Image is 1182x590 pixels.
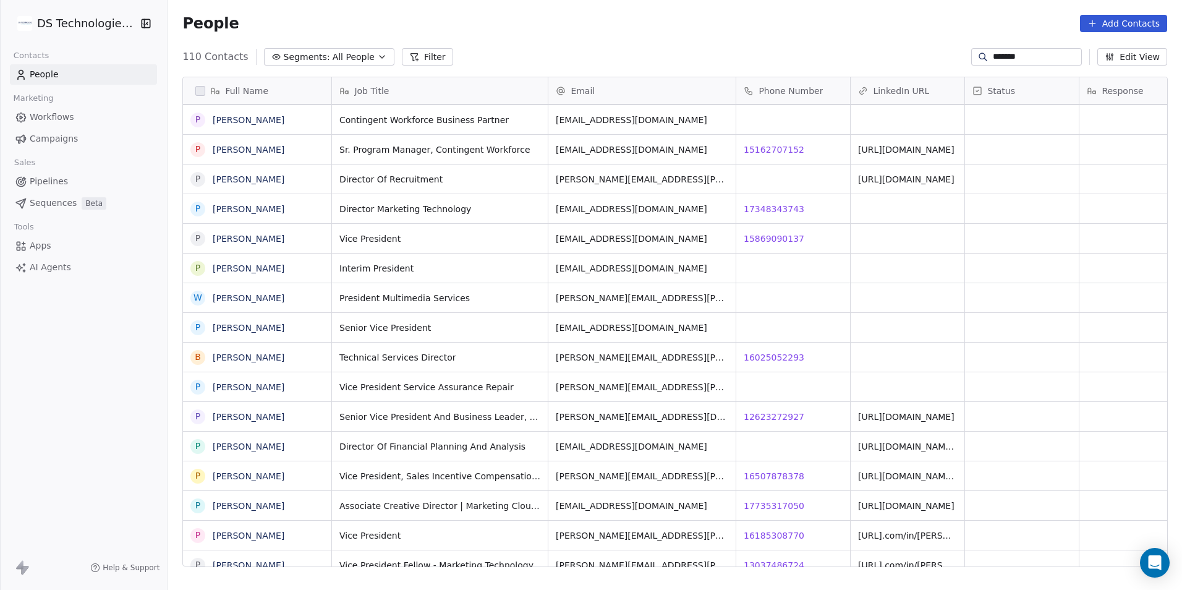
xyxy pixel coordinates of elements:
span: Response [1102,85,1143,97]
a: [PERSON_NAME] [213,263,284,273]
span: AI Agents [30,261,71,274]
a: Campaigns [10,129,157,149]
button: DS Technologies Inc [15,13,132,34]
span: [PERSON_NAME][EMAIL_ADDRESS][DOMAIN_NAME] [556,411,728,423]
a: [PERSON_NAME] [213,293,284,303]
div: P [195,499,200,512]
div: P [195,202,200,215]
a: Help & Support [90,563,159,573]
span: [PERSON_NAME][EMAIL_ADDRESS][PERSON_NAME][DOMAIN_NAME] [556,529,728,542]
div: W [193,291,202,304]
a: [PERSON_NAME] [213,531,284,541]
button: Edit View [1097,48,1167,66]
a: [PERSON_NAME] [213,174,284,184]
a: Apps [10,236,157,256]
div: Full Name [183,77,331,104]
span: [EMAIL_ADDRESS][DOMAIN_NAME] [556,322,728,334]
div: Status [965,77,1079,104]
span: Senior Vice President And Business Leader, High Tech, Manufacturing And Services [339,411,540,423]
span: Workflows [30,111,74,124]
span: [PERSON_NAME][EMAIL_ADDRESS][PERSON_NAME][DOMAIN_NAME] [556,470,728,482]
span: 12623272927 [744,411,804,423]
span: Sequences [30,197,77,210]
span: [PERSON_NAME][EMAIL_ADDRESS][PERSON_NAME][DOMAIN_NAME] [556,351,728,364]
span: Tools [9,218,39,236]
a: SequencesBeta [10,193,157,213]
span: [EMAIL_ADDRESS][DOMAIN_NAME] [556,262,728,275]
div: P [195,262,200,275]
span: [EMAIL_ADDRESS][DOMAIN_NAME] [556,440,728,453]
span: Full Name [225,85,268,97]
span: LinkedIn URL [873,85,929,97]
span: [PERSON_NAME][EMAIL_ADDRESS][PERSON_NAME][DOMAIN_NAME] [556,292,728,304]
span: People [182,14,239,33]
span: [PERSON_NAME][EMAIL_ADDRESS][PERSON_NAME][DOMAIN_NAME] [556,173,728,186]
span: Segments: [284,51,330,64]
span: Phone Number [759,85,823,97]
div: Email [548,77,736,104]
span: 13037486724 [744,559,804,571]
span: [EMAIL_ADDRESS][DOMAIN_NAME] [556,143,728,156]
span: Pipelines [30,175,68,188]
span: Sales [9,153,41,172]
a: [URL][DOMAIN_NAME] [858,412,955,422]
a: Workflows [10,107,157,127]
span: Marketing [8,89,59,108]
a: [PERSON_NAME] [213,204,284,214]
div: LinkedIn URL [851,77,964,104]
span: DS Technologies Inc [37,15,137,32]
span: 17735317050 [744,500,804,512]
span: Director Of Recruitment [339,173,540,186]
div: P [195,529,200,542]
span: 17348343743 [744,203,804,215]
span: President Multimedia Services [339,292,540,304]
div: P [195,321,200,334]
span: Interim President [339,262,540,275]
div: P [195,143,200,156]
a: [PERSON_NAME] [213,234,284,244]
span: [PERSON_NAME][EMAIL_ADDRESS][PERSON_NAME][DOMAIN_NAME] [556,559,728,571]
span: Contingent Workforce Business Partner [339,114,540,126]
a: [URL][DOMAIN_NAME] [858,501,955,511]
span: [PERSON_NAME][EMAIL_ADDRESS][PERSON_NAME][DOMAIN_NAME] [556,381,728,393]
a: [PERSON_NAME] [213,442,284,451]
span: Beta [82,197,106,210]
div: Phone Number [736,77,850,104]
div: P [195,380,200,393]
div: P [195,440,200,453]
button: Filter [402,48,453,66]
span: Email [571,85,595,97]
span: Technical Services Director [339,351,540,364]
span: 16507878378 [744,470,804,482]
a: People [10,64,157,85]
span: Director Marketing Technology [339,203,540,215]
div: P [195,113,200,126]
span: 16025052293 [744,351,804,364]
a: [PERSON_NAME] [213,323,284,333]
a: Pipelines [10,171,157,192]
a: [URL][DOMAIN_NAME] [858,174,955,184]
span: 110 Contacts [182,49,248,64]
div: Open Intercom Messenger [1140,548,1170,578]
a: [PERSON_NAME] [213,353,284,362]
div: P [195,173,200,186]
span: Senior Vice President [339,322,540,334]
span: Status [987,85,1015,97]
div: P [195,469,200,482]
div: P [195,232,200,245]
span: 15162707152 [744,143,804,156]
div: B [195,351,202,364]
a: [PERSON_NAME] [213,501,284,511]
span: Sr. Program Manager, Contingent Workforce [339,143,540,156]
a: [URL].com/in/[PERSON_NAME]-714a67 [858,560,1025,570]
span: [EMAIL_ADDRESS][DOMAIN_NAME] [556,233,728,245]
span: Vice President Fellow - Marketing Technology [339,559,540,571]
span: Contacts [8,46,54,65]
span: People [30,68,59,81]
span: Campaigns [30,132,78,145]
span: 15869090137 [744,233,804,245]
span: Help & Support [103,563,159,573]
a: [PERSON_NAME] [213,412,284,422]
span: [EMAIL_ADDRESS][DOMAIN_NAME] [556,203,728,215]
span: Director Of Financial Planning And Analysis [339,440,540,453]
